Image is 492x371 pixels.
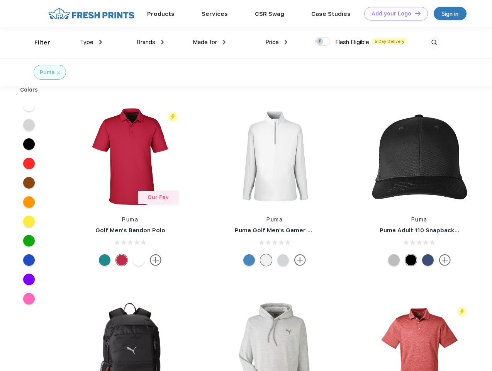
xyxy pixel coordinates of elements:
img: more.svg [439,254,451,266]
div: Add your Logo [372,10,411,17]
div: Pma Blk Pma Blk [405,254,417,266]
div: High Rise [277,254,289,266]
img: func=resize&h=266 [223,105,326,208]
img: flash_active_toggle.svg [168,112,178,122]
div: Colors [14,86,44,94]
img: filter_cancel.svg [57,71,60,74]
span: Price [265,39,279,46]
div: Bright White [260,254,272,266]
div: Bright Cobalt [243,254,255,266]
span: Made for [193,39,217,46]
img: func=resize&h=266 [79,105,182,208]
img: more.svg [150,254,161,266]
div: Green Lagoon [99,254,110,266]
a: Puma [266,216,283,223]
img: desktop_search.svg [428,36,441,49]
div: Filter [34,38,50,47]
img: more.svg [294,254,306,266]
a: Puma [411,216,428,223]
a: Golf Men's Bandon Polo [95,227,165,234]
span: Type [80,39,93,46]
div: Puma [40,68,55,77]
span: 5 Day Delivery [372,38,407,45]
a: Services [202,10,228,17]
img: dropdown.png [161,40,164,44]
img: fo%20logo%202.webp [46,7,137,20]
div: Peacoat Qut Shd [422,254,434,266]
a: CSR Swag [255,10,284,17]
span: Flash Eligible [335,39,369,46]
div: Quarry with Brt Whit [388,254,400,266]
img: flash_active_toggle.svg [457,306,467,317]
img: DT [415,11,421,15]
img: dropdown.png [99,40,102,44]
span: Our Fav [148,194,169,200]
div: Sign in [442,9,458,18]
a: Puma Golf Men's Gamer Golf Quarter-Zip [235,227,357,234]
div: Ski Patrol [116,254,127,266]
span: Brands [137,39,155,46]
a: Puma [122,216,138,223]
div: Bright White [133,254,144,266]
img: func=resize&h=266 [368,105,471,208]
a: Sign in [434,7,467,20]
img: dropdown.png [285,40,287,44]
img: dropdown.png [223,40,226,44]
a: Products [147,10,175,17]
